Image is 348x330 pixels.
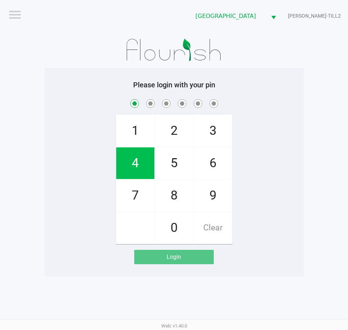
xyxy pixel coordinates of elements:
[194,147,232,179] span: 6
[267,8,280,24] button: Select
[116,180,154,211] span: 7
[194,212,232,244] span: Clear
[155,212,193,244] span: 0
[155,147,193,179] span: 5
[50,81,298,89] h5: Please login with your pin
[194,180,232,211] span: 9
[161,323,187,329] span: Web: v1.40.0
[195,12,262,20] span: [GEOGRAPHIC_DATA]
[155,180,193,211] span: 8
[288,12,341,20] span: [PERSON_NAME]-TILL2
[194,115,232,147] span: 3
[116,147,154,179] span: 4
[116,115,154,147] span: 1
[155,115,193,147] span: 2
